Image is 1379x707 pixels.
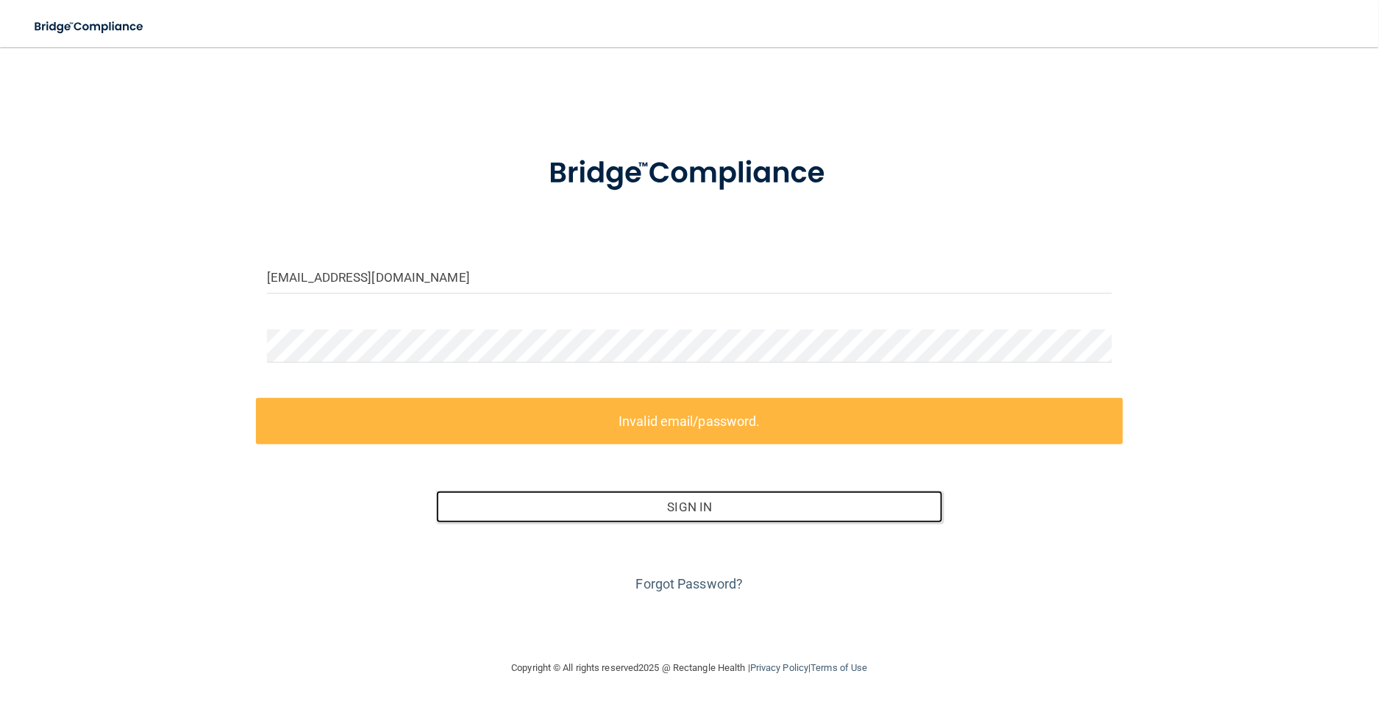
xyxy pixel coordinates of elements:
img: bridge_compliance_login_screen.278c3ca4.svg [22,12,157,42]
button: Sign In [436,491,943,523]
label: Invalid email/password. [256,398,1123,444]
input: Email [267,260,1112,294]
a: Forgot Password? [636,576,744,591]
img: bridge_compliance_login_screen.278c3ca4.svg [519,135,861,212]
a: Terms of Use [810,662,867,673]
a: Privacy Policy [750,662,808,673]
div: Copyright © All rights reserved 2025 @ Rectangle Health | | [421,644,958,692]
